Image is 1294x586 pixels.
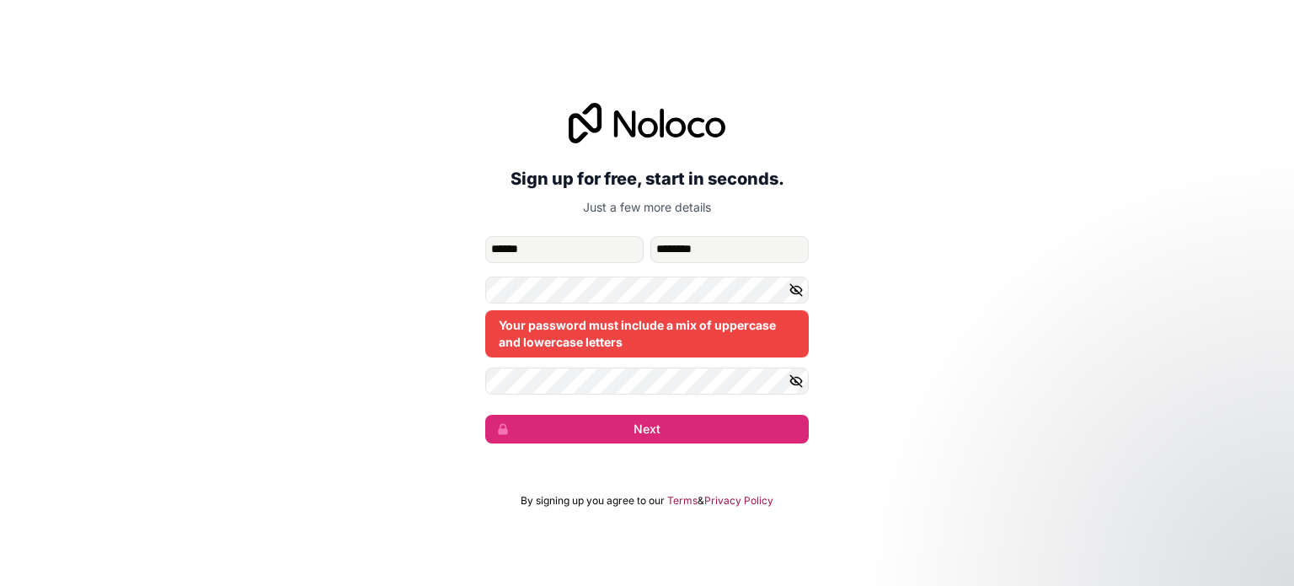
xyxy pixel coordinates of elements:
input: Password [485,277,809,304]
span: By signing up you agree to our [521,494,665,508]
input: given-name [485,236,644,263]
button: Next [485,415,809,444]
h2: Sign up for free, start in seconds. [485,164,809,194]
a: Terms [667,494,698,508]
a: Privacy Policy [704,494,773,508]
input: family-name [650,236,809,263]
iframe: Intercom notifications message [957,460,1294,578]
div: Your password must include a mix of uppercase and lowercase letters [485,310,809,358]
p: Just a few more details [485,199,809,216]
span: & [698,494,704,508]
input: Confirm password [485,368,809,395]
